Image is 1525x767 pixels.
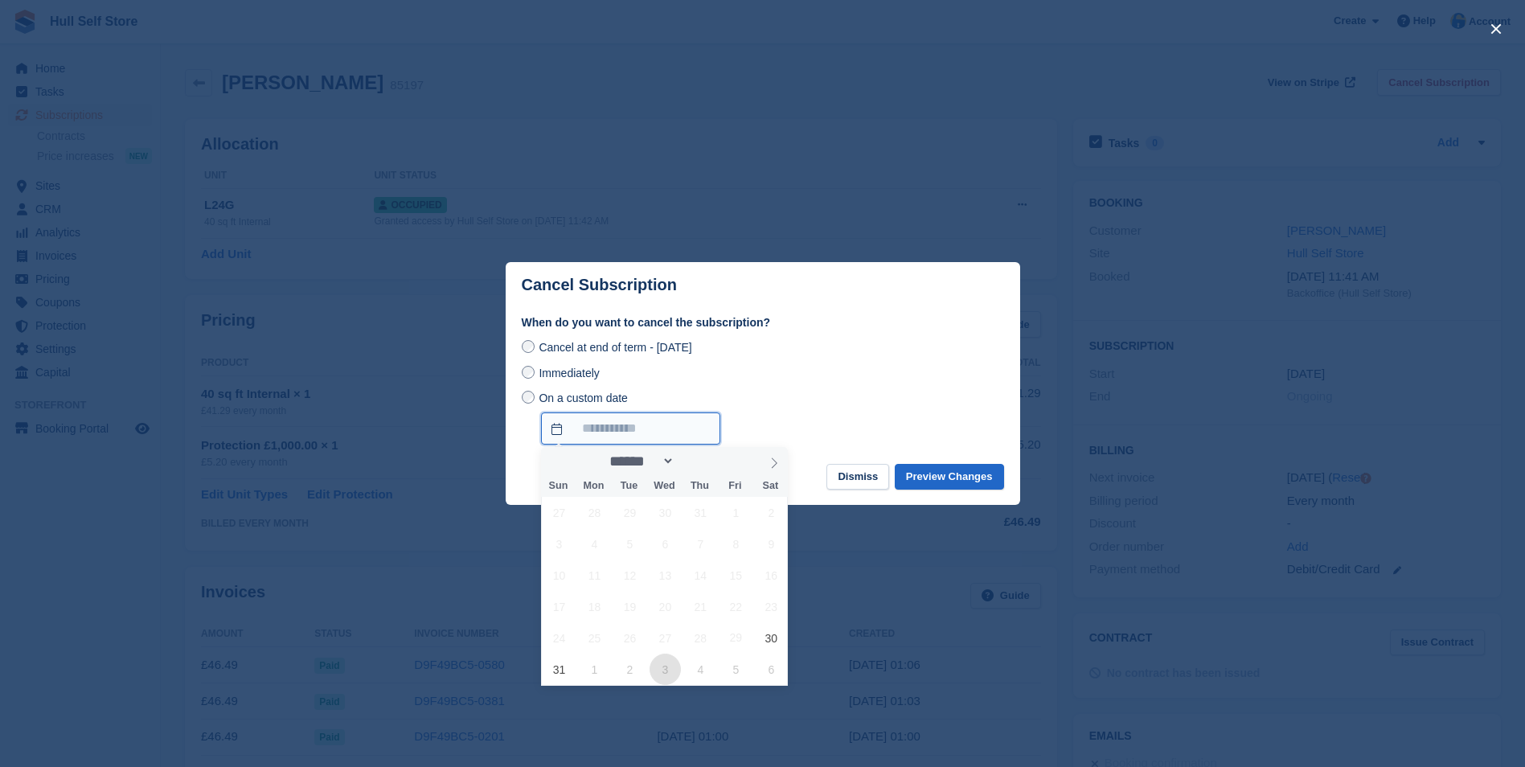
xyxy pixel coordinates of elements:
[685,591,716,622] span: August 21, 2025
[720,560,752,591] span: August 15, 2025
[614,497,646,528] span: July 29, 2025
[756,560,787,591] span: August 16, 2025
[611,481,646,491] span: Tue
[543,497,575,528] span: July 27, 2025
[539,367,599,379] span: Immediately
[614,528,646,560] span: August 5, 2025
[756,528,787,560] span: August 9, 2025
[579,591,610,622] span: August 18, 2025
[756,591,787,622] span: August 23, 2025
[522,276,677,294] p: Cancel Subscription
[650,528,681,560] span: August 6, 2025
[685,622,716,654] span: August 28, 2025
[614,591,646,622] span: August 19, 2025
[756,622,787,654] span: August 30, 2025
[685,497,716,528] span: July 31, 2025
[614,622,646,654] span: August 26, 2025
[614,654,646,685] span: September 2, 2025
[579,528,610,560] span: August 4, 2025
[539,341,691,354] span: Cancel at end of term - [DATE]
[579,560,610,591] span: August 11, 2025
[543,591,575,622] span: August 17, 2025
[720,622,752,654] span: August 29, 2025
[579,654,610,685] span: September 1, 2025
[756,497,787,528] span: August 2, 2025
[543,654,575,685] span: August 31, 2025
[646,481,682,491] span: Wed
[543,528,575,560] span: August 3, 2025
[650,654,681,685] span: September 3, 2025
[522,366,535,379] input: Immediately
[826,464,889,490] button: Dismiss
[650,497,681,528] span: July 30, 2025
[1483,16,1509,42] button: close
[543,622,575,654] span: August 24, 2025
[720,528,752,560] span: August 8, 2025
[579,622,610,654] span: August 25, 2025
[752,481,788,491] span: Sat
[674,453,725,470] input: Year
[522,340,535,353] input: Cancel at end of term - [DATE]
[682,481,717,491] span: Thu
[579,497,610,528] span: July 28, 2025
[650,560,681,591] span: August 13, 2025
[522,391,535,404] input: On a custom date
[543,560,575,591] span: August 10, 2025
[576,481,611,491] span: Mon
[650,591,681,622] span: August 20, 2025
[685,654,716,685] span: September 4, 2025
[539,392,628,404] span: On a custom date
[720,497,752,528] span: August 1, 2025
[720,591,752,622] span: August 22, 2025
[604,453,674,470] select: Month
[522,314,1004,331] label: When do you want to cancel the subscription?
[614,560,646,591] span: August 12, 2025
[685,560,716,591] span: August 14, 2025
[895,464,1004,490] button: Preview Changes
[717,481,752,491] span: Fri
[756,654,787,685] span: September 6, 2025
[541,412,720,445] input: On a custom date
[720,654,752,685] span: September 5, 2025
[650,622,681,654] span: August 27, 2025
[685,528,716,560] span: August 7, 2025
[541,481,576,491] span: Sun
